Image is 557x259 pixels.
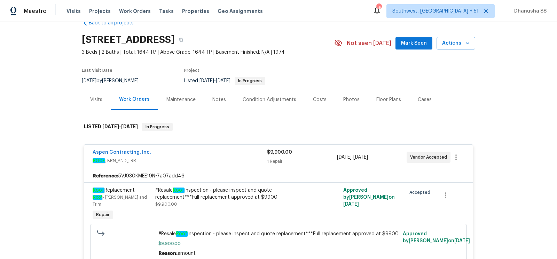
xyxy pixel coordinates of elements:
[313,96,327,103] div: Costs
[267,158,337,165] div: 1 Repair
[353,155,368,160] span: [DATE]
[376,96,401,103] div: Floor Plans
[82,36,175,43] h2: [STREET_ADDRESS]
[155,202,177,206] span: $9,900.00
[82,20,149,26] a: Back to all projects
[337,155,352,160] span: [DATE]
[267,150,292,155] span: $9,900.00
[24,8,47,15] span: Maestro
[93,188,104,193] em: Roof
[158,251,178,256] span: Reason:
[93,211,112,218] span: Repair
[235,79,265,83] span: In Progress
[119,96,150,103] div: Work Orders
[159,9,174,14] span: Tasks
[82,77,147,85] div: by [PERSON_NAME]
[82,116,475,138] div: LISTED [DATE]-[DATE]In Progress
[218,8,263,15] span: Geo Assignments
[442,39,470,48] span: Actions
[409,189,433,196] span: Accepted
[66,8,81,15] span: Visits
[184,68,199,73] span: Project
[212,96,226,103] div: Notes
[82,78,96,83] span: [DATE]
[184,78,265,83] span: Listed
[93,150,151,155] a: Aspen Contracting, Inc.
[403,231,470,243] span: Approved by [PERSON_NAME] on
[143,123,172,130] span: In Progress
[216,78,230,83] span: [DATE]
[158,240,399,247] span: $9,900.00
[82,49,334,56] span: 3 Beds | 2 Baths | Total: 1644 ft² | Above Grade: 1644 ft² | Basement Finished: N/A | 1974
[119,8,151,15] span: Work Orders
[337,154,368,161] span: -
[511,8,547,15] span: Dhanusha SS
[182,8,209,15] span: Properties
[93,173,118,180] b: Reference:
[93,195,102,200] em: Roof
[243,96,296,103] div: Condition Adjustments
[376,4,381,11] div: 584
[90,96,102,103] div: Visits
[121,124,138,129] span: [DATE]
[93,195,147,206] span: - [PERSON_NAME] and Trim
[401,39,427,48] span: Mark Seen
[454,238,470,243] span: [DATE]
[343,96,360,103] div: Photos
[395,37,432,50] button: Mark Seen
[84,170,473,182] div: 5VJ930KMEE19N-7a07add46
[82,68,112,73] span: Last Visit Date
[437,37,475,50] button: Actions
[93,157,267,164] span: , BRN_AND_LRR
[93,158,105,163] em: ROOF
[166,96,196,103] div: Maintenance
[347,40,391,47] span: Not seen [DATE]
[199,78,214,83] span: [DATE]
[418,96,432,103] div: Cases
[173,188,185,193] em: Roof
[175,33,187,46] button: Copy Address
[158,230,399,237] span: #Resale inspection - please inspect and quote replacement***Full replacement approved at $9900
[343,202,359,207] span: [DATE]
[102,124,138,129] span: -
[84,123,138,131] h6: LISTED
[199,78,230,83] span: -
[102,124,119,129] span: [DATE]
[392,8,479,15] span: Southwest, [GEOGRAPHIC_DATA] + 51
[89,8,111,15] span: Projects
[93,188,135,193] span: Replacement
[343,188,395,207] span: Approved by [PERSON_NAME] on
[176,231,188,237] em: Roof
[178,251,196,256] span: amount
[410,154,450,161] span: Vendor Accepted
[155,187,308,201] div: #Resale inspection - please inspect and quote replacement***Full replacement approved at $9900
